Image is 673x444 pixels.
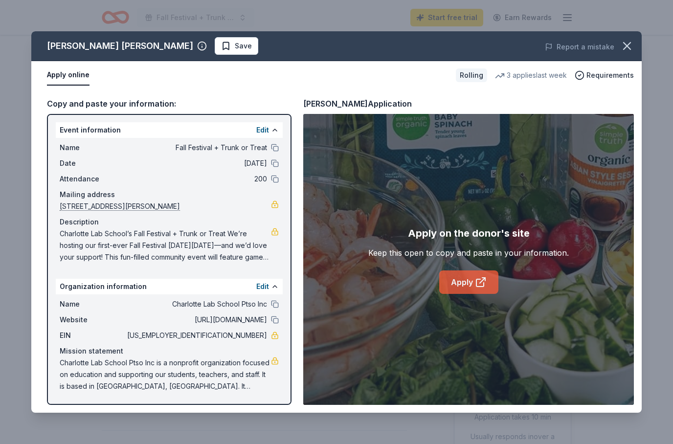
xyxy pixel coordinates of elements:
[47,65,90,86] button: Apply online
[125,330,267,341] span: [US_EMPLOYER_IDENTIFICATION_NUMBER]
[495,69,567,81] div: 3 applies last week
[545,41,614,53] button: Report a mistake
[125,142,267,154] span: Fall Festival + Trunk or Treat
[215,37,258,55] button: Save
[60,157,125,169] span: Date
[60,314,125,326] span: Website
[60,330,125,341] span: EIN
[60,298,125,310] span: Name
[256,281,269,292] button: Edit
[368,247,569,259] div: Keep this open to copy and paste in your information.
[60,216,279,228] div: Description
[456,68,487,82] div: Rolling
[56,279,283,294] div: Organization information
[586,69,634,81] span: Requirements
[303,97,412,110] div: [PERSON_NAME] Application
[439,270,498,294] a: Apply
[60,173,125,185] span: Attendance
[256,124,269,136] button: Edit
[47,38,193,54] div: [PERSON_NAME] [PERSON_NAME]
[575,69,634,81] button: Requirements
[60,189,279,200] div: Mailing address
[408,225,530,241] div: Apply on the donor's site
[235,40,252,52] span: Save
[125,314,267,326] span: [URL][DOMAIN_NAME]
[60,357,271,392] span: Charlotte Lab School Ptso Inc is a nonprofit organization focused on education and supporting our...
[60,228,271,263] span: Charlotte Lab School’s Fall Festival + Trunk or Treat We’re hosting our first-ever Fall Festival ...
[125,173,267,185] span: 200
[125,298,267,310] span: Charlotte Lab School Ptso Inc
[60,142,125,154] span: Name
[125,157,267,169] span: [DATE]
[47,97,292,110] div: Copy and paste your information:
[56,122,283,138] div: Event information
[60,345,279,357] div: Mission statement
